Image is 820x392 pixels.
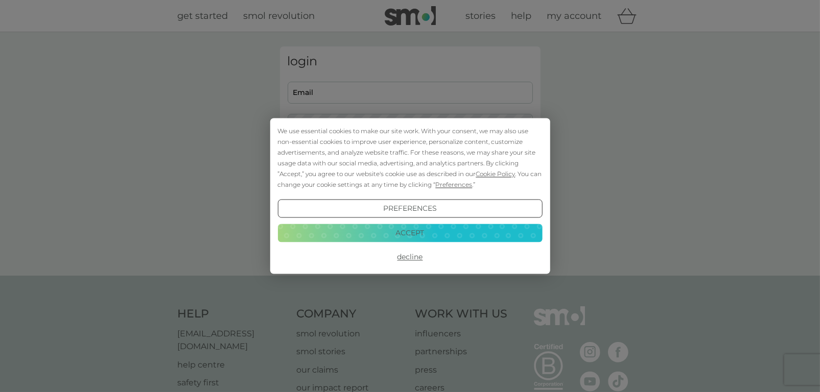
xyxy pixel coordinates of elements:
button: Decline [277,248,542,266]
div: Cookie Consent Prompt [270,118,550,274]
span: Cookie Policy [476,170,515,178]
button: Preferences [277,200,542,218]
div: We use essential cookies to make our site work. With your consent, we may also use non-essential ... [277,126,542,190]
button: Accept [277,224,542,242]
span: Preferences [435,181,472,189]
